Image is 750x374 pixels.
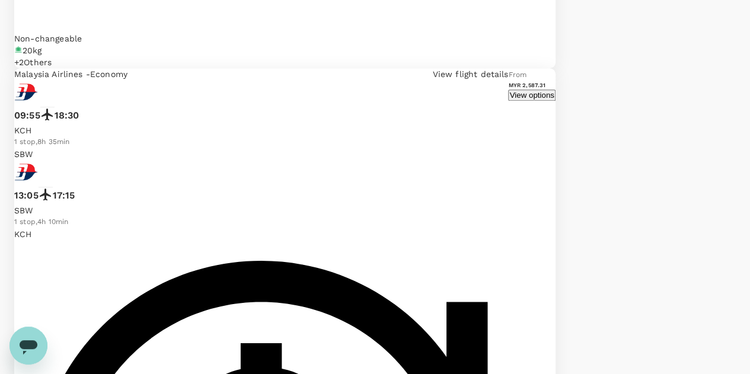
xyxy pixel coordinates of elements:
div: +2Others [14,56,508,68]
img: MH [14,160,38,184]
span: Others [24,57,52,67]
span: - [86,69,90,79]
p: 17:15 [53,188,75,203]
button: View options [508,89,555,101]
p: SBW [14,148,508,160]
span: Malaysia Airlines [14,69,86,79]
span: Non-changeable [14,34,82,43]
p: 18:30 [55,108,79,123]
iframe: Button to launch messaging window [9,327,47,365]
p: 09:55 [14,108,40,123]
span: Economy [90,69,127,79]
span: 20kg [23,46,42,55]
p: KCH [14,124,508,136]
p: View flight details [433,68,509,80]
p: SBW [14,204,508,216]
p: 13:05 [14,188,39,203]
img: MH [14,80,38,104]
div: 1 stop , 8h 35min [14,136,508,148]
div: 20kg [14,44,508,56]
span: + 2 [14,57,24,67]
div: 1 stop , 4h 10min [14,216,508,228]
span: From [508,71,526,79]
p: KCH [14,228,508,240]
h6: MYR 2,587.31 [508,81,555,89]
